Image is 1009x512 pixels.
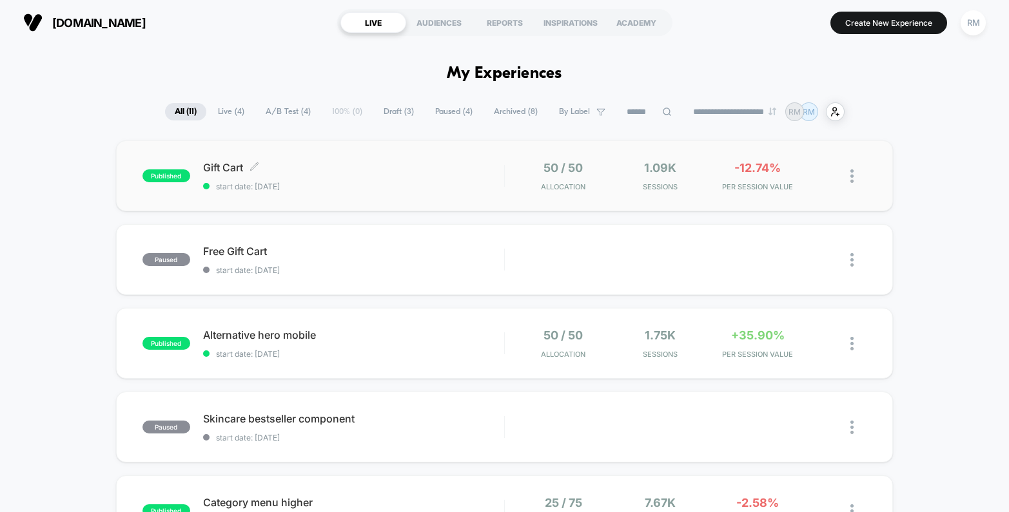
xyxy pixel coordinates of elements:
img: Visually logo [23,13,43,32]
span: Allocation [541,350,585,359]
span: published [142,169,190,182]
span: paused [142,421,190,433]
span: start date: [DATE] [203,265,504,275]
span: Archived ( 8 ) [484,103,547,120]
div: RM [961,10,986,35]
span: 7.67k [645,496,676,509]
span: 1.09k [644,161,676,175]
span: published [142,337,190,350]
img: close [850,169,854,183]
button: RM [957,10,990,36]
span: PER SESSION VALUE [712,350,803,359]
img: close [850,421,854,434]
span: Skincare bestseller component [203,412,504,425]
span: Paused ( 4 ) [426,103,482,120]
h1: My Experiences [447,64,562,83]
img: close [850,337,854,350]
span: +35.90% [731,328,785,342]
span: A/B Test ( 4 ) [256,103,320,120]
span: Category menu higher [203,496,504,509]
span: 50 / 50 [544,161,583,175]
span: By Label [559,107,590,117]
button: Create New Experience [830,12,947,34]
span: PER SESSION VALUE [712,182,803,191]
div: LIVE [340,12,406,33]
p: RM [789,107,801,117]
span: 25 / 75 [545,496,582,509]
img: end [769,108,776,115]
p: RM [803,107,815,117]
span: paused [142,253,190,266]
span: Sessions [615,350,706,359]
span: [DOMAIN_NAME] [52,16,146,30]
span: Draft ( 3 ) [374,103,424,120]
span: 50 / 50 [544,328,583,342]
span: Gift Cart [203,161,504,174]
span: start date: [DATE] [203,182,504,191]
span: -12.74% [734,161,781,175]
span: Allocation [541,182,585,191]
span: Sessions [615,182,706,191]
span: Free Gift Cart [203,245,504,258]
img: close [850,253,854,267]
div: AUDIENCES [406,12,472,33]
span: 1.75k [645,328,676,342]
div: REPORTS [472,12,538,33]
span: All ( 11 ) [165,103,206,120]
span: -2.58% [736,496,779,509]
button: [DOMAIN_NAME] [19,12,150,33]
span: start date: [DATE] [203,349,504,359]
div: INSPIRATIONS [538,12,603,33]
span: Alternative hero mobile [203,328,504,341]
div: ACADEMY [603,12,669,33]
span: Live ( 4 ) [208,103,254,120]
span: start date: [DATE] [203,433,504,442]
